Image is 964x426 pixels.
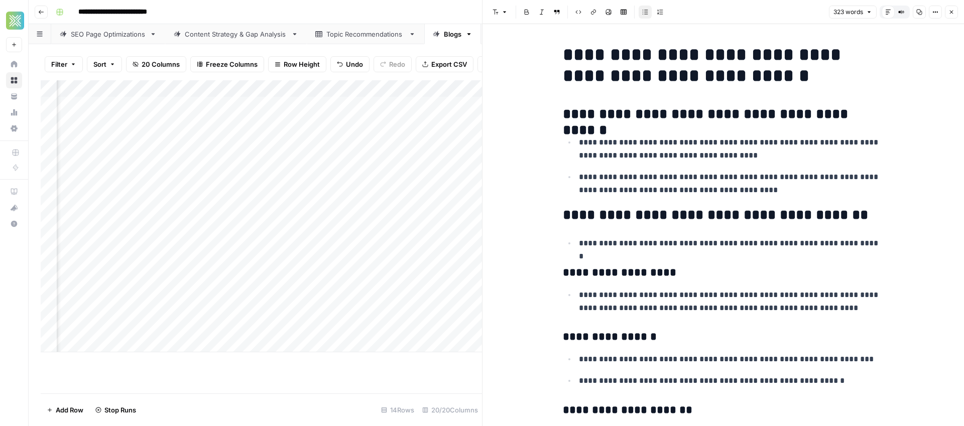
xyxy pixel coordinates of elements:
[142,59,180,69] span: 20 Columns
[6,104,22,120] a: Usage
[89,402,142,418] button: Stop Runs
[7,200,22,215] div: What's new?
[444,29,461,39] div: Blogs
[374,56,412,72] button: Redo
[6,88,22,104] a: Your Data
[104,405,136,415] span: Stop Runs
[6,8,22,33] button: Workspace: Xponent21
[6,12,24,30] img: Xponent21 Logo
[346,59,363,69] span: Undo
[330,56,370,72] button: Undo
[424,24,481,44] a: Blogs
[41,402,89,418] button: Add Row
[206,59,258,69] span: Freeze Columns
[326,29,405,39] div: Topic Recommendations
[185,29,287,39] div: Content Strategy & Gap Analysis
[431,59,467,69] span: Export CSV
[377,402,418,418] div: 14 Rows
[6,200,22,216] button: What's new?
[829,6,877,19] button: 323 words
[56,405,83,415] span: Add Row
[6,216,22,232] button: Help + Support
[6,72,22,88] a: Browse
[268,56,326,72] button: Row Height
[165,24,307,44] a: Content Strategy & Gap Analysis
[833,8,863,17] span: 323 words
[6,120,22,136] a: Settings
[416,56,473,72] button: Export CSV
[389,59,405,69] span: Redo
[6,56,22,72] a: Home
[6,184,22,200] a: AirOps Academy
[190,56,264,72] button: Freeze Columns
[51,24,165,44] a: SEO Page Optimizations
[126,56,186,72] button: 20 Columns
[307,24,424,44] a: Topic Recommendations
[87,56,122,72] button: Sort
[418,402,482,418] div: 20/20 Columns
[284,59,320,69] span: Row Height
[93,59,106,69] span: Sort
[71,29,146,39] div: SEO Page Optimizations
[45,56,83,72] button: Filter
[51,59,67,69] span: Filter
